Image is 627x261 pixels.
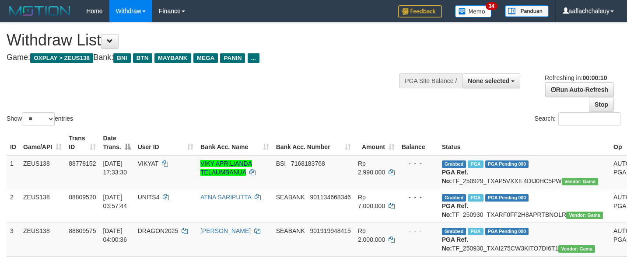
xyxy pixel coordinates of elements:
span: BSI [276,160,286,167]
span: UNITS4 [138,194,160,201]
span: PANIN [220,53,245,63]
th: Balance [398,130,438,155]
span: 34 [486,2,497,10]
th: User ID: activate to sort column ascending [134,130,197,155]
img: panduan.png [505,5,549,17]
td: 2 [7,189,20,223]
span: DRAGON2025 [138,227,179,234]
span: BNI [113,53,130,63]
span: Vendor URL: https://trx31.1velocity.biz [558,245,595,253]
th: Date Trans.: activate to sort column descending [99,130,134,155]
span: BTN [133,53,152,63]
span: Rp 7.000.000 [358,194,385,209]
a: Stop [589,97,614,112]
span: Vendor URL: https://trx31.1velocity.biz [562,178,599,185]
span: 88809520 [69,194,96,201]
td: TF_250929_TXAP5VXXIL4DIJ0HC5PW [438,155,610,189]
span: PGA Pending [485,228,529,235]
label: Search: [535,112,620,125]
span: Refreshing in: [545,74,607,81]
label: Show entries [7,112,73,125]
strong: 00:00:10 [582,74,607,81]
th: ID [7,130,20,155]
div: - - - [402,193,435,202]
h4: Game: Bank: [7,53,409,62]
th: Trans ID: activate to sort column ascending [65,130,99,155]
span: Copy 7168183768 to clipboard [291,160,325,167]
b: PGA Ref. No: [442,236,468,252]
span: [DATE] 04:00:36 [103,227,127,243]
span: MEGA [193,53,218,63]
th: Game/API: activate to sort column ascending [20,130,65,155]
span: Marked by aafkaynarin [468,228,483,235]
div: - - - [402,159,435,168]
span: PGA Pending [485,194,529,202]
th: Amount: activate to sort column ascending [354,130,398,155]
input: Search: [558,112,620,125]
th: Bank Acc. Number: activate to sort column ascending [273,130,354,155]
span: Rp 2.000.000 [358,227,385,243]
span: 88778152 [69,160,96,167]
span: SEABANK [276,194,305,201]
td: TF_250930_TXARF0FF2H8APRTBNOLR [438,189,610,223]
span: None selected [468,77,509,84]
span: ... [248,53,259,63]
td: ZEUS138 [20,189,65,223]
a: Run Auto-Refresh [545,82,614,97]
img: Button%20Memo.svg [455,5,492,17]
button: None selected [462,73,520,88]
a: [PERSON_NAME] [200,227,251,234]
img: Feedback.jpg [398,5,442,17]
span: Marked by aafchomsokheang [468,160,483,168]
td: TF_250930_TXAI275CW3KITO7DI6T1 [438,223,610,256]
span: PGA Pending [485,160,529,168]
td: ZEUS138 [20,223,65,256]
span: Grabbed [442,194,466,202]
b: PGA Ref. No: [442,169,468,184]
span: MAYBANK [154,53,191,63]
th: Status [438,130,610,155]
span: Copy 901134668346 to clipboard [310,194,350,201]
td: 1 [7,155,20,189]
td: 3 [7,223,20,256]
span: SEABANK [276,227,305,234]
span: Marked by aafkaynarin [468,194,483,202]
select: Showentries [22,112,55,125]
td: ZEUS138 [20,155,65,189]
h1: Withdraw List [7,31,409,49]
div: - - - [402,226,435,235]
span: VIKYAT [138,160,158,167]
span: 88809575 [69,227,96,234]
span: Rp 2.990.000 [358,160,385,176]
span: [DATE] 17:33:30 [103,160,127,176]
span: Grabbed [442,160,466,168]
a: ATNA SARIPUTTA [200,194,251,201]
img: MOTION_logo.png [7,4,73,17]
span: OXPLAY > ZEUS138 [30,53,93,63]
div: PGA Site Balance / [399,73,462,88]
span: Copy 901919948415 to clipboard [310,227,350,234]
b: PGA Ref. No: [442,202,468,218]
span: Grabbed [442,228,466,235]
span: Vendor URL: https://trx31.1velocity.biz [566,212,603,219]
th: Bank Acc. Name: activate to sort column ascending [197,130,273,155]
a: VIKY APRILIANDA TELAUMBANUA [200,160,252,176]
span: [DATE] 03:57:44 [103,194,127,209]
